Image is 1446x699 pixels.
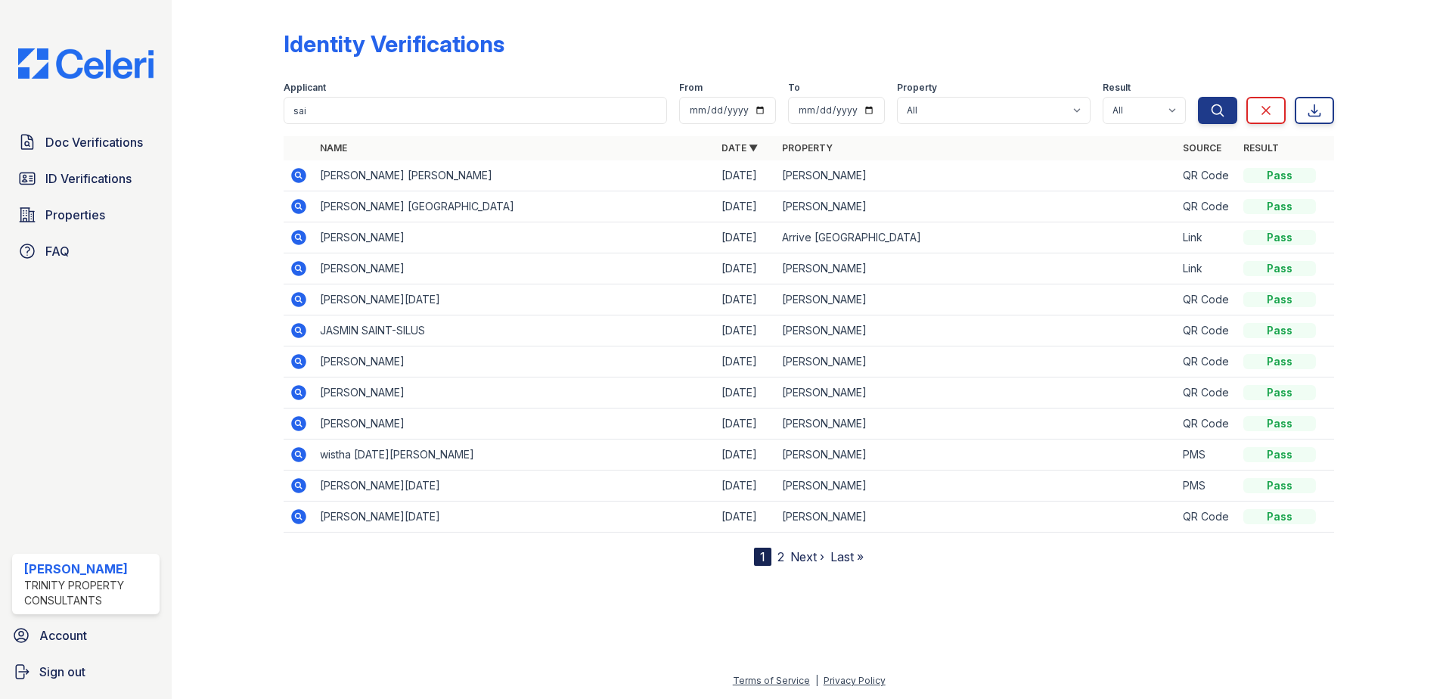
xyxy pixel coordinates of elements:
td: [PERSON_NAME] [314,253,715,284]
div: Pass [1243,509,1316,524]
td: [DATE] [715,222,776,253]
div: | [815,675,818,686]
div: Pass [1243,447,1316,462]
td: [PERSON_NAME] [314,222,715,253]
td: [PERSON_NAME][DATE] [314,502,715,533]
td: QR Code [1177,160,1237,191]
td: [DATE] [715,284,776,315]
div: Pass [1243,416,1316,431]
td: QR Code [1177,315,1237,346]
span: Properties [45,206,105,224]
label: Applicant [284,82,326,94]
a: Privacy Policy [824,675,886,686]
div: Pass [1243,261,1316,276]
td: QR Code [1177,377,1237,409]
span: ID Verifications [45,169,132,188]
td: [PERSON_NAME] [GEOGRAPHIC_DATA] [314,191,715,222]
td: [PERSON_NAME] [776,284,1178,315]
td: [PERSON_NAME] [314,409,715,440]
td: [PERSON_NAME][DATE] [314,471,715,502]
span: Doc Verifications [45,133,143,151]
div: Pass [1243,354,1316,369]
td: [PERSON_NAME] [776,253,1178,284]
td: [PERSON_NAME] [314,377,715,409]
img: CE_Logo_Blue-a8612792a0a2168367f1c8372b55b34899dd931a85d93a1a3d3e32e68fde9ad4.png [6,48,166,79]
td: QR Code [1177,191,1237,222]
td: PMS [1177,471,1237,502]
span: FAQ [45,242,70,260]
td: QR Code [1177,346,1237,377]
label: Property [897,82,937,94]
div: Pass [1243,385,1316,400]
td: [PERSON_NAME] [776,346,1178,377]
td: [DATE] [715,191,776,222]
label: From [679,82,703,94]
td: [DATE] [715,346,776,377]
a: ID Verifications [12,163,160,194]
td: [PERSON_NAME] [776,377,1178,409]
td: QR Code [1177,502,1237,533]
td: [PERSON_NAME] [776,471,1178,502]
td: [DATE] [715,377,776,409]
label: Result [1103,82,1131,94]
span: Sign out [39,663,85,681]
td: [PERSON_NAME] [314,346,715,377]
div: [PERSON_NAME] [24,560,154,578]
a: Property [782,142,833,154]
a: Properties [12,200,160,230]
a: 2 [777,549,784,564]
td: QR Code [1177,409,1237,440]
td: [DATE] [715,253,776,284]
a: Name [320,142,347,154]
td: [PERSON_NAME] [776,160,1178,191]
div: Pass [1243,230,1316,245]
div: Pass [1243,323,1316,338]
a: Source [1183,142,1221,154]
td: [PERSON_NAME] [776,440,1178,471]
a: Sign out [6,657,166,687]
td: Link [1177,253,1237,284]
a: Doc Verifications [12,127,160,157]
a: Result [1243,142,1279,154]
a: Next › [790,549,824,564]
td: [DATE] [715,440,776,471]
td: [PERSON_NAME] [PERSON_NAME] [314,160,715,191]
td: [PERSON_NAME] [776,502,1178,533]
input: Search by name or phone number [284,97,667,124]
td: Link [1177,222,1237,253]
td: JASMIN SAINT-SILUS [314,315,715,346]
a: Date ▼ [721,142,758,154]
td: [PERSON_NAME] [776,409,1178,440]
a: Terms of Service [733,675,810,686]
a: Last » [830,549,864,564]
td: [DATE] [715,315,776,346]
td: [PERSON_NAME] [776,191,1178,222]
label: To [788,82,800,94]
div: Trinity Property Consultants [24,578,154,608]
td: [PERSON_NAME] [776,315,1178,346]
td: Arrive [GEOGRAPHIC_DATA] [776,222,1178,253]
div: Pass [1243,168,1316,183]
div: Pass [1243,478,1316,493]
td: [PERSON_NAME][DATE] [314,284,715,315]
div: Pass [1243,292,1316,307]
td: PMS [1177,440,1237,471]
div: Pass [1243,199,1316,214]
div: Identity Verifications [284,30,504,57]
td: [DATE] [715,409,776,440]
div: 1 [754,548,771,566]
td: [DATE] [715,502,776,533]
span: Account [39,626,87,645]
td: [DATE] [715,160,776,191]
td: [DATE] [715,471,776,502]
a: Account [6,620,166,651]
td: wistha [DATE][PERSON_NAME] [314,440,715,471]
a: FAQ [12,236,160,266]
td: QR Code [1177,284,1237,315]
